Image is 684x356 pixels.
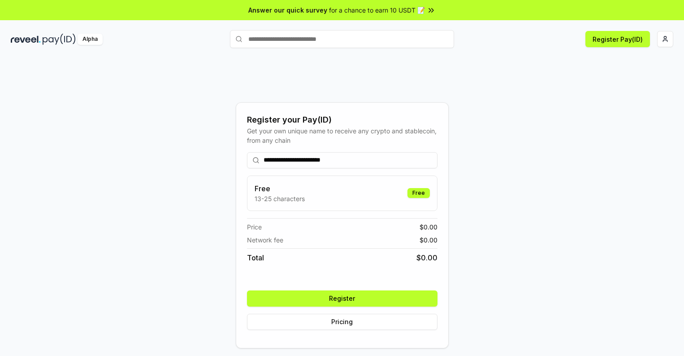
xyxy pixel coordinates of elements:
[247,114,437,126] div: Register your Pay(ID)
[11,34,41,45] img: reveel_dark
[407,188,430,198] div: Free
[255,194,305,203] p: 13-25 characters
[247,235,283,245] span: Network fee
[247,314,437,330] button: Pricing
[420,235,437,245] span: $ 0.00
[78,34,103,45] div: Alpha
[247,126,437,145] div: Get your own unique name to receive any crypto and stablecoin, from any chain
[43,34,76,45] img: pay_id
[247,252,264,263] span: Total
[329,5,425,15] span: for a chance to earn 10 USDT 📝
[585,31,650,47] button: Register Pay(ID)
[255,183,305,194] h3: Free
[420,222,437,232] span: $ 0.00
[416,252,437,263] span: $ 0.00
[248,5,327,15] span: Answer our quick survey
[247,290,437,307] button: Register
[247,222,262,232] span: Price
